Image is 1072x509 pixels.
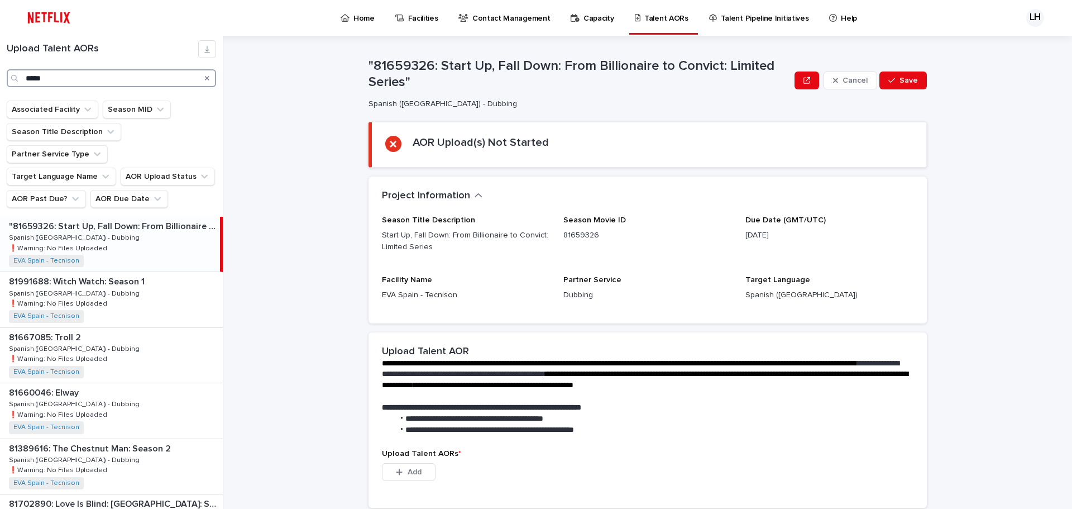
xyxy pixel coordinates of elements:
p: ❗️Warning: No Files Uploaded [9,353,109,363]
h2: Upload Talent AOR [382,346,469,358]
button: Season Title Description [7,123,121,141]
button: AOR Past Due? [7,190,86,208]
p: ❗️Warning: No Files Uploaded [9,298,109,308]
button: Partner Service Type [7,145,108,163]
button: AOR Due Date [90,190,168,208]
h1: Upload Talent AORs [7,43,198,55]
a: EVA Spain - Tecnison [13,312,79,320]
h2: Project Information [382,190,470,202]
p: Spanish ([GEOGRAPHIC_DATA]) - Dubbing [9,288,142,298]
p: 81660046: Elway [9,386,81,398]
span: Save [899,77,918,84]
a: EVA Spain - Tecnison [13,479,79,487]
span: Partner Service [563,276,621,284]
input: Search [7,69,216,87]
p: Spanish ([GEOGRAPHIC_DATA]) - Dubbing [9,398,142,408]
span: Target Language [745,276,810,284]
span: Upload Talent AORs [382,450,461,458]
p: Spanish ([GEOGRAPHIC_DATA]) - Dubbing [9,232,142,242]
button: Save [879,72,927,89]
p: Spanish ([GEOGRAPHIC_DATA]) - Dubbing [9,343,142,353]
p: 81389616: The Chestnut Man: Season 2 [9,441,173,454]
p: Spanish ([GEOGRAPHIC_DATA]) - Dubbing [368,99,786,109]
button: Associated Facility [7,101,98,118]
p: Spanish ([GEOGRAPHIC_DATA]) [745,289,913,301]
span: Season Movie ID [563,216,626,224]
p: ❗️Warning: No Files Uploaded [9,409,109,419]
a: EVA Spain - Tecnison [13,368,79,376]
img: ifQbXi3ZQGMSEF7WDB7W [22,7,75,29]
p: Spanish ([GEOGRAPHIC_DATA]) - Dubbing [9,454,142,464]
button: Add [382,463,435,481]
p: 81991688: Witch Watch: Season 1 [9,274,147,287]
span: Add [408,468,422,476]
a: EVA Spain - Tecnison [13,257,79,265]
span: Season Title Description [382,216,475,224]
p: "81659326: Start Up, Fall Down: From Billionaire to Convict: Limited Series" [368,58,790,91]
span: Facility Name [382,276,432,284]
button: Season MID [103,101,171,118]
p: ❗️Warning: No Files Uploaded [9,242,109,253]
h2: AOR Upload(s) Not Started [413,136,549,149]
p: ❗️Warning: No Files Uploaded [9,464,109,474]
p: [DATE] [745,230,913,241]
p: Dubbing [563,289,731,301]
div: LH [1026,9,1044,27]
button: Cancel [824,72,877,89]
p: 81659326 [563,230,731,241]
button: Target Language Name [7,168,116,185]
p: 81667085: Troll 2 [9,330,83,343]
button: AOR Upload Status [121,168,215,185]
span: Due Date (GMT/UTC) [745,216,826,224]
p: Start Up, Fall Down: From Billionaire to Convict: Limited Series [382,230,550,253]
p: EVA Spain - Tecnison [382,289,550,301]
button: Project Information [382,190,482,202]
a: EVA Spain - Tecnison [13,424,79,431]
p: "81659326: Start Up, Fall Down: From Billionaire to Convict: Limited Series" [9,219,218,232]
span: Cancel [843,77,868,84]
